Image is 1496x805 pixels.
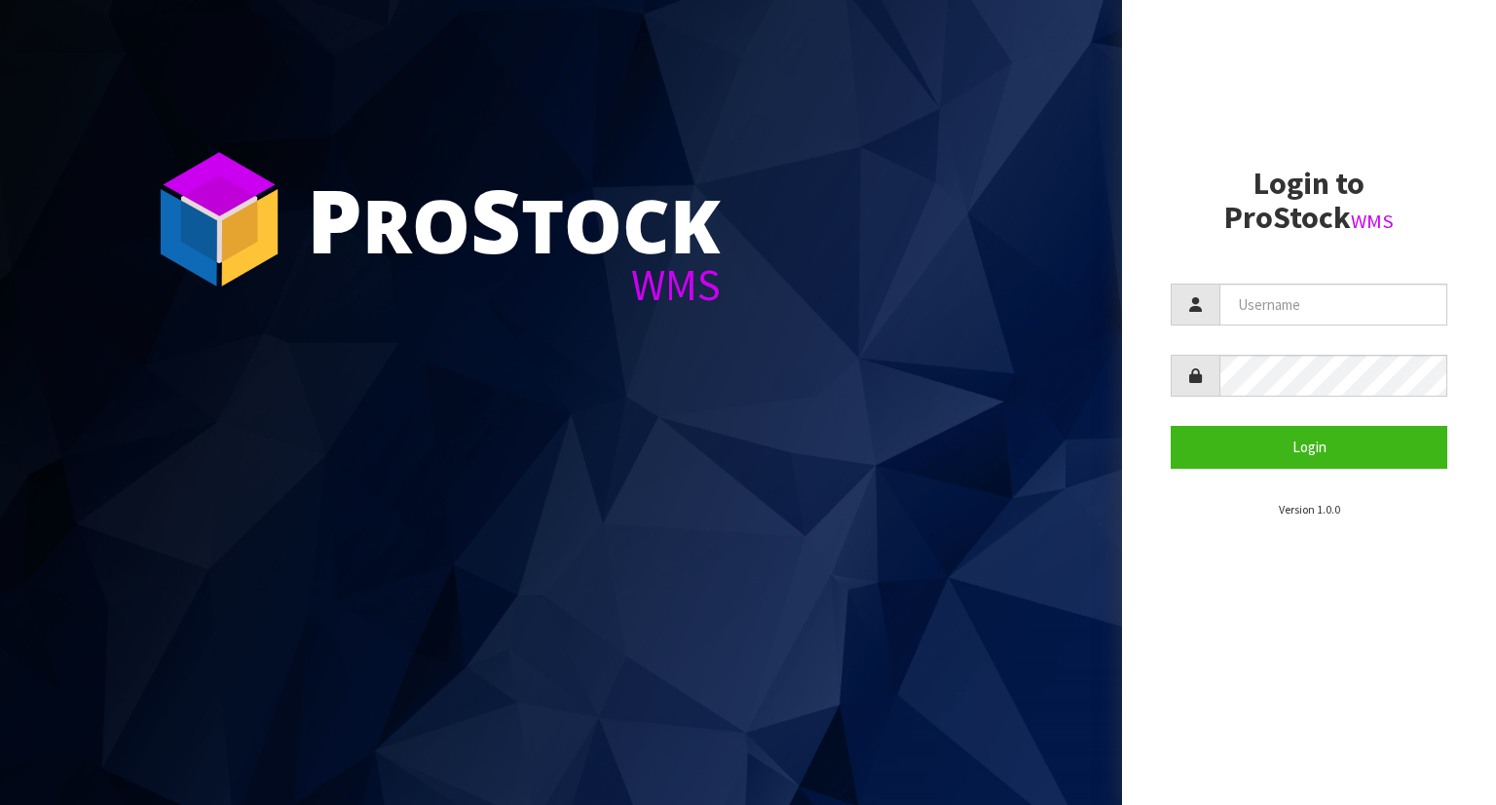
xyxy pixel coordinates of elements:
small: Version 1.0.0 [1279,502,1340,517]
small: WMS [1351,209,1394,234]
div: ro tock [307,175,721,263]
button: Login [1171,426,1447,468]
div: WMS [307,263,721,307]
span: P [307,160,362,279]
img: ProStock Cube [146,146,292,292]
input: Username [1219,284,1447,326]
h2: Login to ProStock [1171,167,1447,235]
span: S [470,160,521,279]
